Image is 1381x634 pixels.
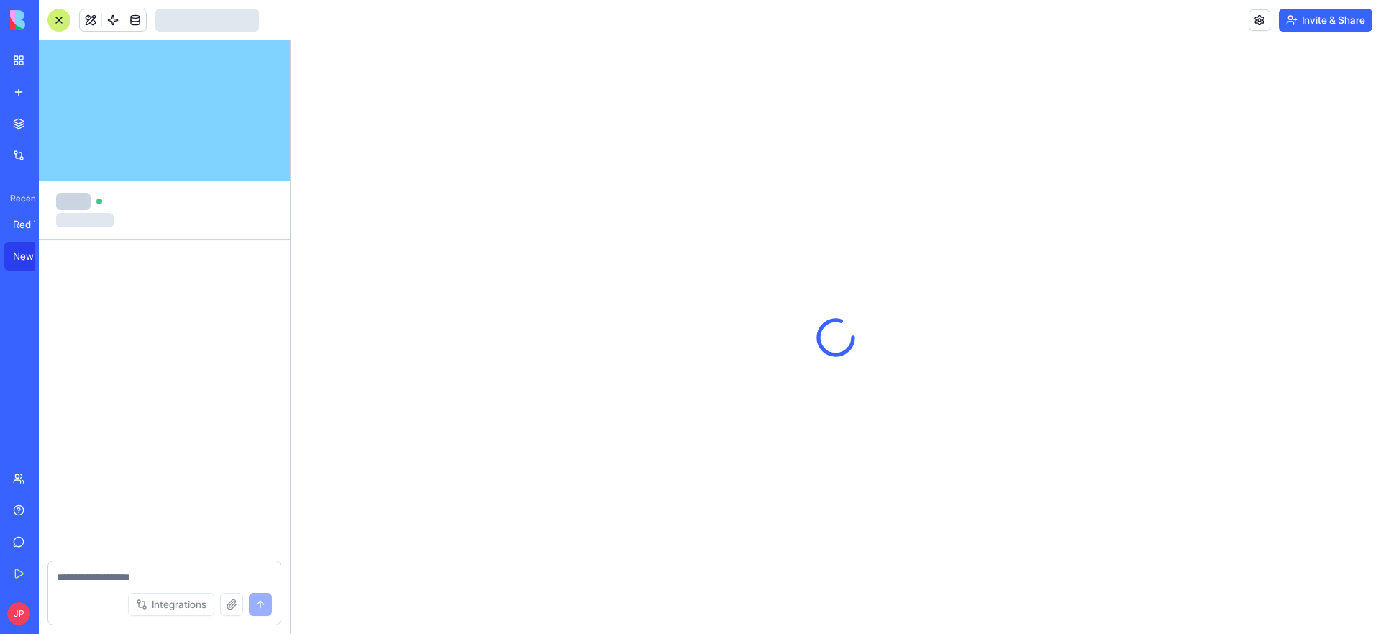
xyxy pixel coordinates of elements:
[4,210,62,239] a: Red Turismo [GEOGRAPHIC_DATA]
[13,249,53,263] div: New App
[10,10,99,30] img: logo
[4,242,62,271] a: New App
[1279,9,1372,32] button: Invite & Share
[7,602,30,625] span: JP
[4,193,35,204] span: Recent
[13,217,53,232] div: Red Turismo [GEOGRAPHIC_DATA]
